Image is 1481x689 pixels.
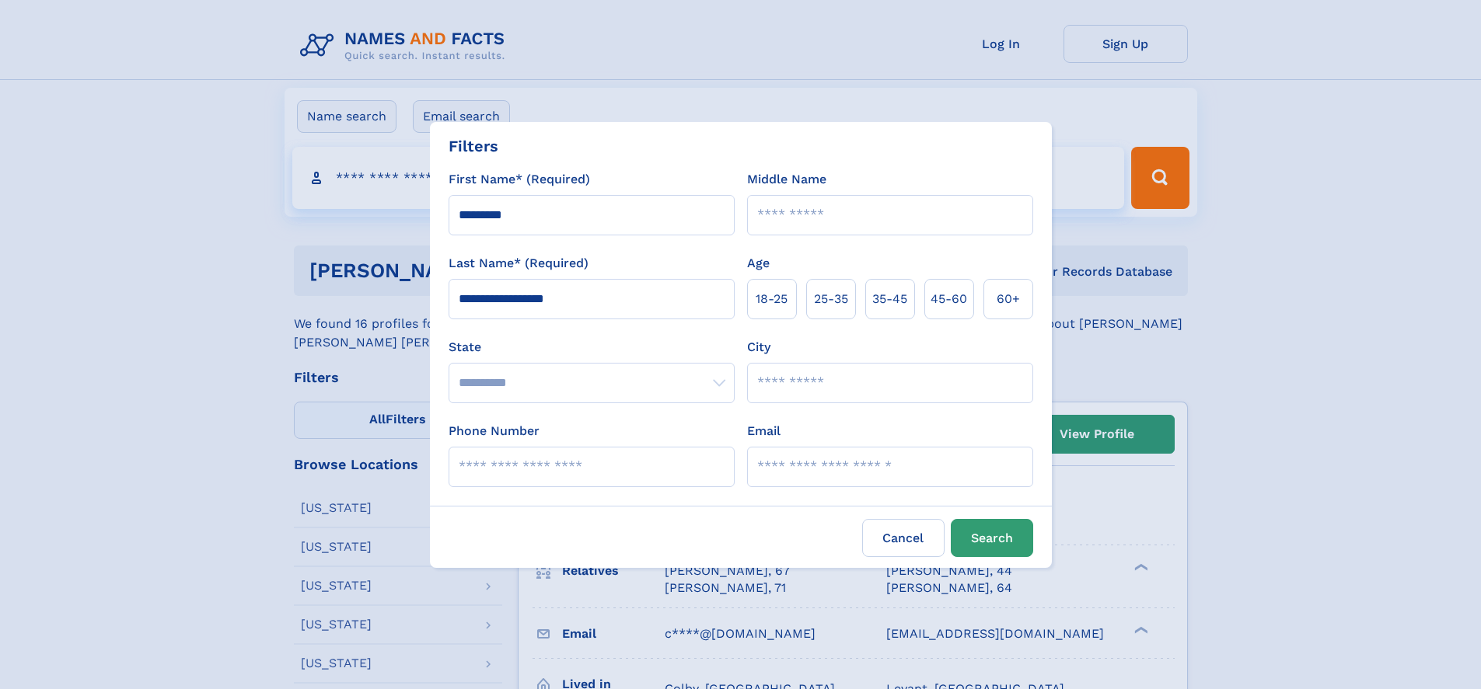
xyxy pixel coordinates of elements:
span: 18‑25 [756,290,788,308]
label: State [449,338,735,357]
label: First Name* (Required) [449,170,590,189]
span: 35‑45 [872,290,907,308]
span: 60+ [997,290,1020,308]
div: Filters [449,134,498,158]
button: Search [951,519,1033,557]
span: 25‑35 [814,290,848,308]
label: City [747,338,770,357]
label: Last Name* (Required) [449,254,589,273]
label: Email [747,422,781,440]
label: Age [747,254,770,273]
label: Middle Name [747,170,826,189]
label: Phone Number [449,422,540,440]
label: Cancel [862,519,945,557]
span: 45‑60 [931,290,967,308]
